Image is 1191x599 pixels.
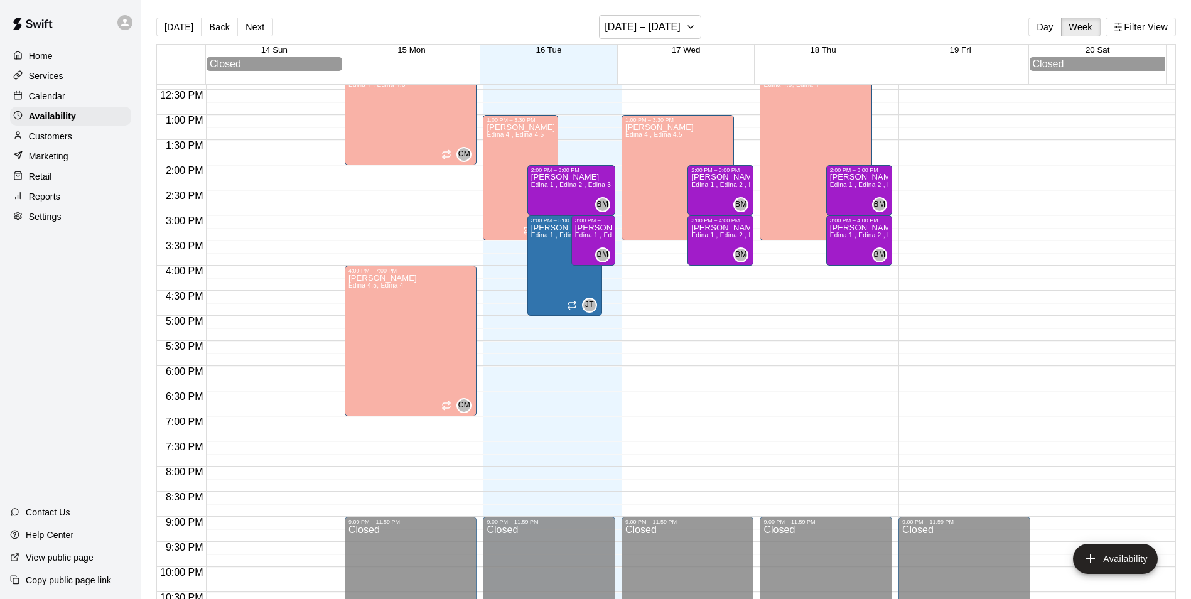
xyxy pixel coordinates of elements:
[261,45,288,55] button: 14 Sun
[29,90,65,102] p: Calendar
[605,18,681,36] h6: [DATE] – [DATE]
[872,197,887,212] div: Brett Milazzo
[26,529,73,541] p: Help Center
[26,506,70,519] p: Contact Us
[575,217,612,224] div: 3:00 PM – 4:00 PM
[201,18,238,36] button: Back
[625,519,750,525] div: 9:00 PM – 11:59 PM
[29,50,53,62] p: Home
[29,190,60,203] p: Reports
[625,117,730,123] div: 1:00 PM – 3:30 PM
[163,190,207,201] span: 2:30 PM
[810,45,836,55] button: 18 Thu
[1086,45,1110,55] button: 20 Sat
[595,247,610,262] div: Brett Milazzo
[691,181,771,188] span: Edina 1 , Edina 2 , Edina 3
[585,299,594,311] span: JT
[10,46,131,65] a: Home
[163,467,207,477] span: 8:00 PM
[163,542,207,553] span: 9:30 PM
[163,416,207,427] span: 7:00 PM
[1061,18,1101,36] button: Week
[536,45,562,55] button: 16 Tue
[397,45,425,55] button: 15 Mon
[10,67,131,85] a: Services
[582,298,597,313] div: Jeff Thuringer
[456,398,472,413] div: Cade Marsolek
[348,267,473,274] div: 4:00 PM – 7:00 PM
[348,282,404,289] span: Edina 4.5, Edina 4
[830,232,910,239] span: Edina 1 , Edina 2 , Edina 3
[527,215,602,316] div: 3:00 PM – 5:00 PM: Available
[1033,58,1162,70] div: Closed
[1073,544,1158,574] button: add
[163,517,207,527] span: 9:00 PM
[735,198,747,211] span: BM
[458,148,470,161] span: CM
[163,341,207,352] span: 5:30 PM
[163,165,207,176] span: 2:00 PM
[26,574,111,586] p: Copy public page link
[950,45,971,55] button: 19 Fri
[10,87,131,105] a: Calendar
[874,249,886,261] span: BM
[163,441,207,452] span: 7:30 PM
[672,45,701,55] button: 17 Wed
[10,147,131,166] a: Marketing
[599,15,701,39] button: [DATE] – [DATE]
[163,240,207,251] span: 3:30 PM
[29,130,72,143] p: Customers
[157,90,206,100] span: 12:30 PM
[10,107,131,126] div: Availability
[163,291,207,301] span: 4:30 PM
[826,165,892,215] div: 2:00 PM – 3:00 PM: Available
[10,167,131,186] a: Retail
[10,207,131,226] a: Settings
[733,247,748,262] div: Brett Milazzo
[10,127,131,146] a: Customers
[763,519,888,525] div: 9:00 PM – 11:59 PM
[210,58,339,70] div: Closed
[595,197,610,212] div: Brett Milazzo
[531,181,611,188] span: Edina 1 , Edina 2 , Edina 3
[163,366,207,377] span: 6:00 PM
[456,147,472,162] div: Cade Marsolek
[691,167,750,173] div: 2:00 PM – 3:00 PM
[29,210,62,223] p: Settings
[1106,18,1176,36] button: Filter View
[691,232,771,239] span: Edina 1 , Edina 2 , Edina 3
[567,300,577,310] span: Recurring availability
[441,401,451,411] span: Recurring availability
[483,115,558,240] div: 1:00 PM – 3:30 PM: Available
[830,217,888,224] div: 3:00 PM – 4:00 PM
[163,215,207,226] span: 3:00 PM
[29,110,76,122] p: Availability
[531,167,612,173] div: 2:00 PM – 3:00 PM
[237,18,272,36] button: Next
[29,150,68,163] p: Marketing
[571,215,615,266] div: 3:00 PM – 4:00 PM: Available
[163,115,207,126] span: 1:00 PM
[826,215,892,266] div: 3:00 PM – 4:00 PM: Available
[10,187,131,206] a: Reports
[487,519,612,525] div: 9:00 PM – 11:59 PM
[902,519,1027,525] div: 9:00 PM – 11:59 PM
[735,249,747,261] span: BM
[523,225,533,235] span: Recurring availability
[691,217,750,224] div: 3:00 PM – 4:00 PM
[487,131,544,138] span: Edina 4 , Edina 4.5
[597,198,609,211] span: BM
